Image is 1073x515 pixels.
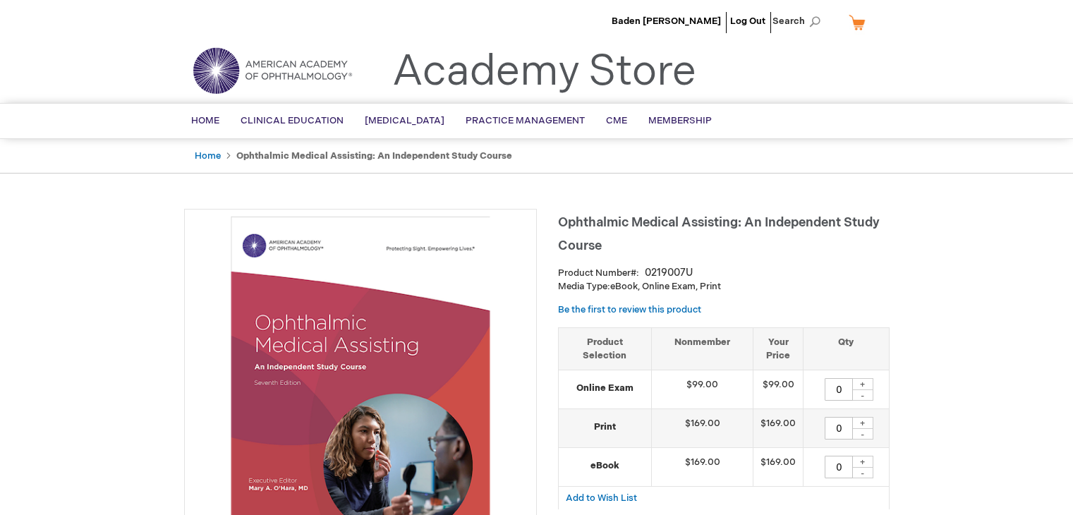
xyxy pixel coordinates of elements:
span: Membership [648,115,712,126]
td: $169.00 [652,448,753,487]
td: $169.00 [652,409,753,448]
div: + [852,456,873,468]
a: Academy Store [392,47,696,97]
div: 0219007U [645,266,693,280]
span: Practice Management [466,115,585,126]
td: $169.00 [753,448,804,487]
td: $99.00 [652,370,753,409]
span: Ophthalmic Medical Assisting: An Independent Study Course [558,215,880,253]
span: Search [772,7,826,35]
th: Nonmember [652,327,753,370]
strong: Media Type: [558,281,610,292]
th: Your Price [753,327,804,370]
a: Be the first to review this product [558,304,701,315]
td: $99.00 [753,370,804,409]
strong: Product Number [558,267,639,279]
span: CME [606,115,627,126]
span: Home [191,115,219,126]
div: + [852,378,873,390]
a: Add to Wish List [566,492,637,504]
input: Qty [825,456,853,478]
strong: Online Exam [566,382,645,395]
input: Qty [825,417,853,440]
strong: Ophthalmic Medical Assisting: An Independent Study Course [236,150,512,162]
strong: Print [566,420,645,434]
th: Qty [804,327,889,370]
span: Clinical Education [241,115,344,126]
div: - [852,428,873,440]
strong: eBook [566,459,645,473]
a: Baden [PERSON_NAME] [612,16,721,27]
p: eBook, Online Exam, Print [558,280,890,293]
input: Qty [825,378,853,401]
div: - [852,389,873,401]
div: - [852,467,873,478]
th: Product Selection [559,327,652,370]
span: [MEDICAL_DATA] [365,115,444,126]
a: Home [195,150,221,162]
td: $169.00 [753,409,804,448]
div: + [852,417,873,429]
a: Log Out [730,16,765,27]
